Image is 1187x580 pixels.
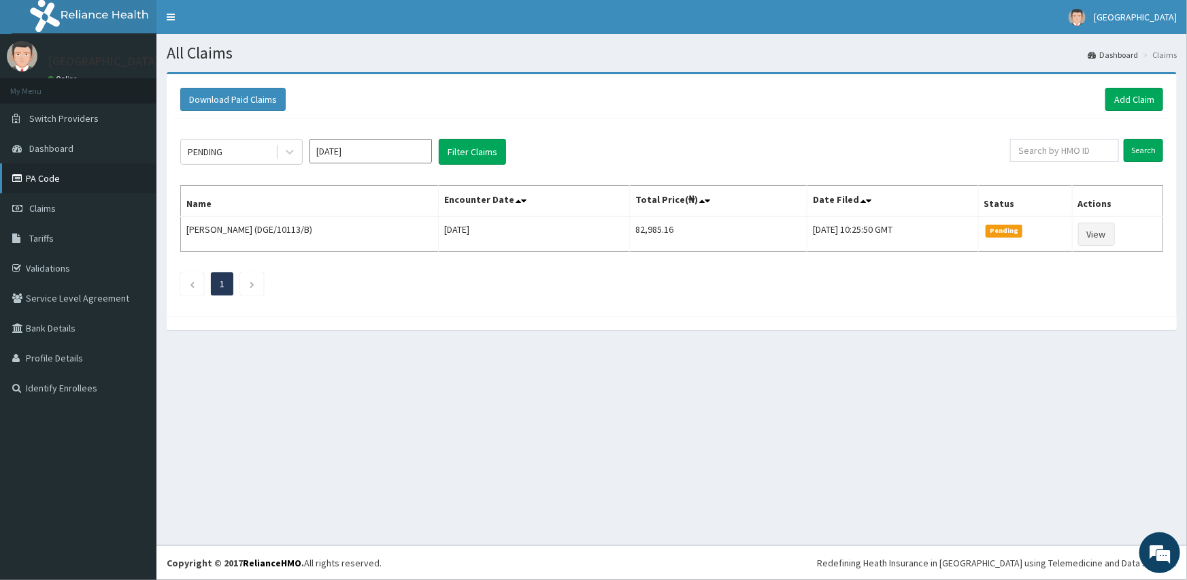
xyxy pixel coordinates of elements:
footer: All rights reserved. [156,545,1187,580]
span: [GEOGRAPHIC_DATA] [1094,11,1177,23]
td: [PERSON_NAME] (DGE/10113/B) [181,216,439,252]
button: Download Paid Claims [180,88,286,111]
li: Claims [1139,49,1177,61]
a: Next page [249,278,255,290]
td: [DATE] 10:25:50 GMT [807,216,978,252]
input: Search by HMO ID [1010,139,1119,162]
td: 82,985.16 [630,216,807,252]
span: Tariffs [29,232,54,244]
th: Status [978,186,1072,217]
th: Actions [1072,186,1163,217]
button: Filter Claims [439,139,506,165]
th: Name [181,186,439,217]
span: Dashboard [29,142,73,155]
input: Search [1124,139,1163,162]
p: [GEOGRAPHIC_DATA] [48,55,160,67]
h1: All Claims [167,44,1177,62]
a: Dashboard [1088,49,1138,61]
input: Select Month and Year [310,139,432,163]
td: [DATE] [439,216,630,252]
img: User Image [1069,9,1086,26]
a: Online [48,74,80,84]
th: Date Filed [807,186,978,217]
span: Switch Providers [29,112,99,125]
div: Redefining Heath Insurance in [GEOGRAPHIC_DATA] using Telemedicine and Data Science! [817,556,1177,570]
th: Total Price(₦) [630,186,807,217]
a: Add Claim [1105,88,1163,111]
a: Previous page [189,278,195,290]
a: Page 1 is your current page [220,278,224,290]
a: RelianceHMO [243,557,301,569]
img: User Image [7,41,37,71]
strong: Copyright © 2017 . [167,557,304,569]
a: View [1078,223,1115,246]
span: Pending [986,225,1023,237]
th: Encounter Date [439,186,630,217]
div: PENDING [188,145,222,159]
span: Claims [29,202,56,214]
